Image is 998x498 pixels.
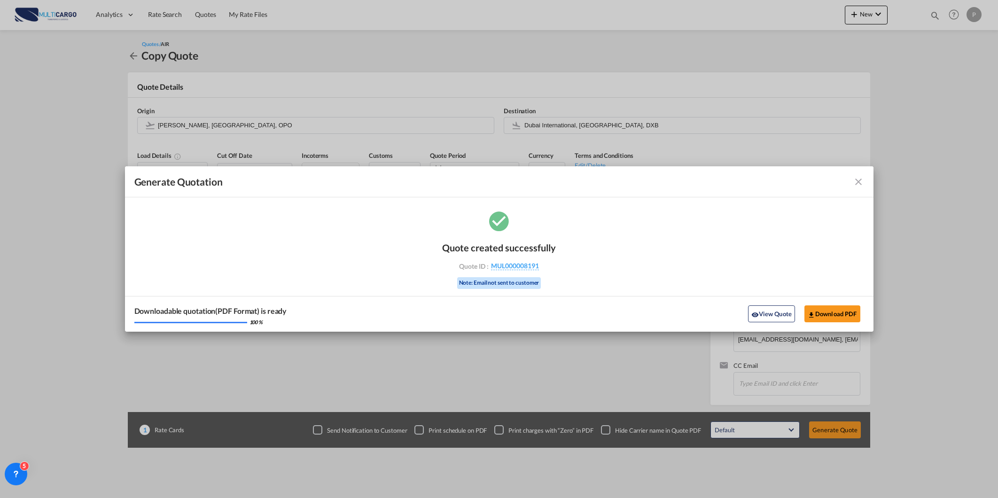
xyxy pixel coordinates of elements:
[751,311,759,319] md-icon: icon-eye
[853,176,864,187] md-icon: icon-close fg-AAA8AD cursor m-0
[808,311,815,319] md-icon: icon-download
[134,306,287,316] div: Downloadable quotation(PDF Format) is ready
[442,242,556,253] div: Quote created successfully
[457,277,541,289] div: Note: Email not sent to customer
[125,166,873,332] md-dialog: Generate Quotation Quote ...
[134,176,223,188] span: Generate Quotation
[491,262,539,270] span: MUL000008191
[748,305,795,322] button: icon-eyeView Quote
[804,305,860,322] button: Download PDF
[249,319,263,326] div: 100 %
[444,262,554,270] div: Quote ID :
[487,209,511,233] md-icon: icon-checkbox-marked-circle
